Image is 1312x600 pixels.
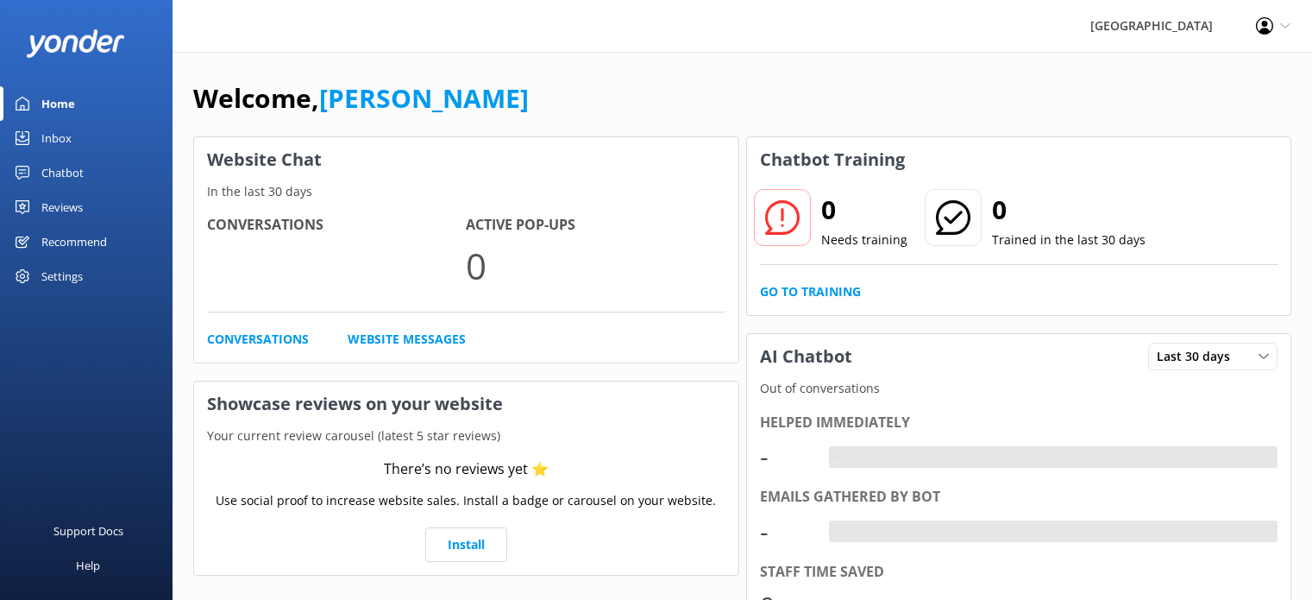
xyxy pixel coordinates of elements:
p: Trained in the last 30 days [992,231,1146,249]
div: Emails gathered by bot [760,486,1278,508]
div: Settings [41,259,83,294]
div: Staff time saved [760,561,1278,584]
p: Out of conversations [747,379,1291,398]
div: - [829,446,842,469]
div: Helped immediately [760,412,1278,434]
a: Conversations [207,330,309,349]
p: In the last 30 days [194,182,738,201]
h2: 0 [821,189,907,231]
p: 0 [466,237,725,294]
div: Help [76,548,100,583]
a: [PERSON_NAME] [319,80,529,116]
div: There’s no reviews yet ⭐ [384,458,549,481]
h3: Website Chat [194,137,738,182]
div: - [829,521,842,543]
h2: 0 [992,189,1146,231]
div: Inbox [41,121,72,155]
div: - [760,511,812,553]
span: Last 30 days [1157,347,1240,366]
img: yonder-white-logo.png [26,29,125,58]
div: Reviews [41,190,83,224]
div: - [760,436,812,477]
h4: Conversations [207,214,466,237]
p: Your current review carousel (latest 5 star reviews) [194,426,738,445]
h3: AI Chatbot [747,334,865,379]
div: Support Docs [53,514,123,548]
div: Chatbot [41,155,84,190]
p: Use social proof to increase website sales. Install a badge or carousel on your website. [216,491,716,510]
div: Recommend [41,224,107,259]
p: Needs training [821,231,907,249]
div: Home [41,86,75,121]
h3: Showcase reviews on your website [194,382,738,426]
a: Website Messages [348,330,466,349]
h4: Active Pop-ups [466,214,725,237]
a: Go to Training [760,282,861,301]
h3: Chatbot Training [747,137,918,182]
h1: Welcome, [193,78,529,119]
a: Install [425,527,507,562]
